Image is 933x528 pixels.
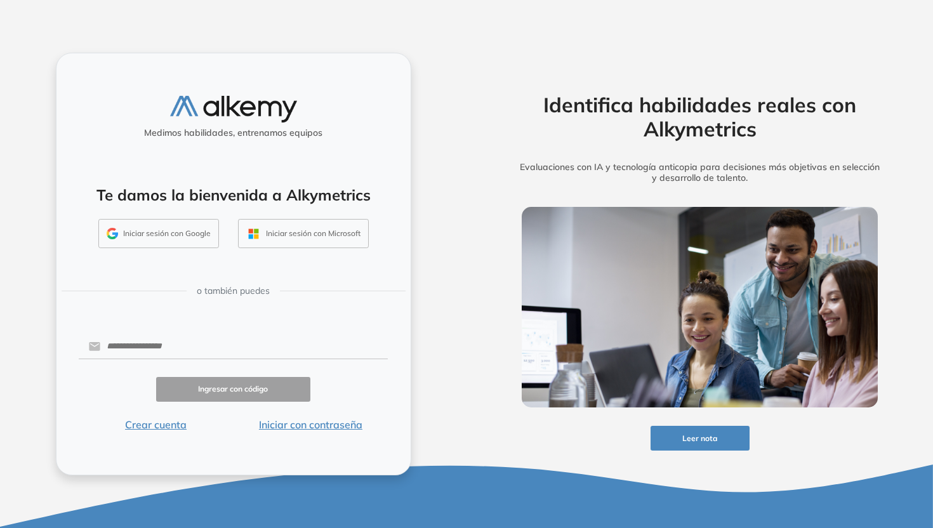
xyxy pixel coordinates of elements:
[107,228,118,239] img: GMAIL_ICON
[170,96,297,122] img: logo-alkemy
[246,227,261,241] img: OUTLOOK_ICON
[62,128,406,138] h5: Medimos habilidades, entrenamos equipos
[156,377,311,402] button: Ingresar con código
[98,219,219,248] button: Iniciar sesión con Google
[197,284,270,298] span: o también puedes
[502,93,898,142] h2: Identifica habilidades reales con Alkymetrics
[238,219,369,248] button: Iniciar sesión con Microsoft
[73,186,394,204] h4: Te damos la bienvenida a Alkymetrics
[522,207,878,407] img: img-more-info
[233,417,388,432] button: Iniciar con contraseña
[651,426,750,451] button: Leer nota
[79,417,234,432] button: Crear cuenta
[502,162,898,183] h5: Evaluaciones con IA y tecnología anticopia para decisiones más objetivas en selección y desarroll...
